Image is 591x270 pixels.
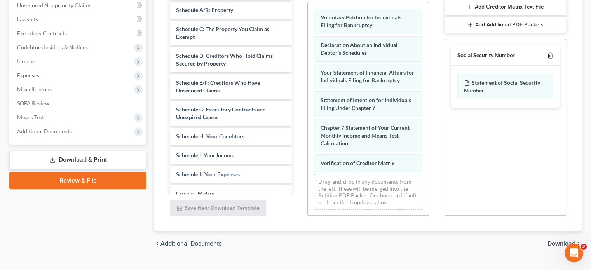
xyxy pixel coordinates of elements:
[176,7,233,13] span: Schedule A/B: Property
[321,42,397,56] span: Declaration About an Individual Debtor's Schedules
[17,100,49,106] span: SOFA Review
[176,52,273,67] span: Schedule D: Creditors Who Hold Claims Secured by Property
[11,26,146,40] a: Executory Contracts
[457,74,553,99] div: Statement of Social Security Number
[17,58,35,64] span: Income
[547,240,575,247] span: Download
[565,244,583,262] iframe: Intercom live chat
[17,86,52,92] span: Miscellaneous
[17,30,67,37] span: Executory Contracts
[581,244,587,250] span: 3
[176,106,266,120] span: Schedule G: Executory Contracts and Unexpired Leases
[170,200,266,217] button: Save New Download Template
[176,152,234,159] span: Schedule I: Your Income
[321,124,410,146] span: Chapter 7 Statement of Your Current Monthly Income and Means-Test Calculation
[321,14,401,28] span: Voluntary Petition for Individuals Filing for Bankruptcy
[11,96,146,110] a: SOFA Review
[154,240,160,247] i: chevron_left
[9,172,146,189] a: Review & File
[17,114,44,120] span: Means Test
[314,174,422,210] div: Drag-and-drop in any documents from the left. These will be merged into the Petition PDF Packet. ...
[547,240,582,247] button: Download chevron_right
[17,2,91,9] span: Unsecured Nonpriority Claims
[176,26,269,40] span: Schedule C: The Property You Claim as Exempt
[321,69,414,84] span: Your Statement of Financial Affairs for Individuals Filing for Bankruptcy
[457,52,515,59] div: Social Security Number
[160,240,222,247] span: Additional Documents
[321,160,395,166] span: Verification of Creditor Matrix
[321,97,411,111] span: Statement of Intention for Individuals Filing Under Chapter 7
[9,151,146,169] a: Download & Print
[17,44,88,51] span: Codebtors Insiders & Notices
[176,133,244,139] span: Schedule H: Your Codebtors
[11,12,146,26] a: Lawsuits
[176,190,214,197] span: Creditor Matrix
[176,79,260,94] span: Schedule E/F: Creditors Who Have Unsecured Claims
[17,128,72,134] span: Additional Documents
[17,16,38,23] span: Lawsuits
[575,240,582,247] i: chevron_right
[154,240,222,247] a: chevron_left Additional Documents
[17,72,39,78] span: Expenses
[445,17,566,33] button: Add Additional PDF Packets
[176,171,240,178] span: Schedule J: Your Expenses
